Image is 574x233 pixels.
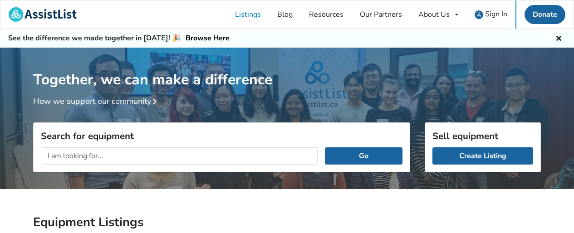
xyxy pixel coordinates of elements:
h3: Search for equipment [41,130,402,142]
span: Sign In [485,9,507,19]
h2: Equipment Listings [33,214,541,230]
a: Blog [269,0,301,29]
a: user icon Sign In [466,0,515,29]
h5: See the difference we made together in [DATE]! 🎉 [8,34,230,43]
a: Listings [227,0,269,29]
img: user icon [475,10,483,19]
h3: Sell equipment [432,130,533,142]
div: About Us [418,11,450,18]
h1: Together, we can make a difference [33,48,541,89]
input: I am looking for... [41,147,318,165]
button: Go [325,147,402,165]
a: Our Partners [352,0,410,29]
a: Browse Here [186,33,230,43]
a: Create Listing [432,147,533,165]
a: Resources [301,0,352,29]
a: Donate [525,5,565,24]
a: How we support our community [33,96,160,107]
img: assistlist-logo [9,7,77,22]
